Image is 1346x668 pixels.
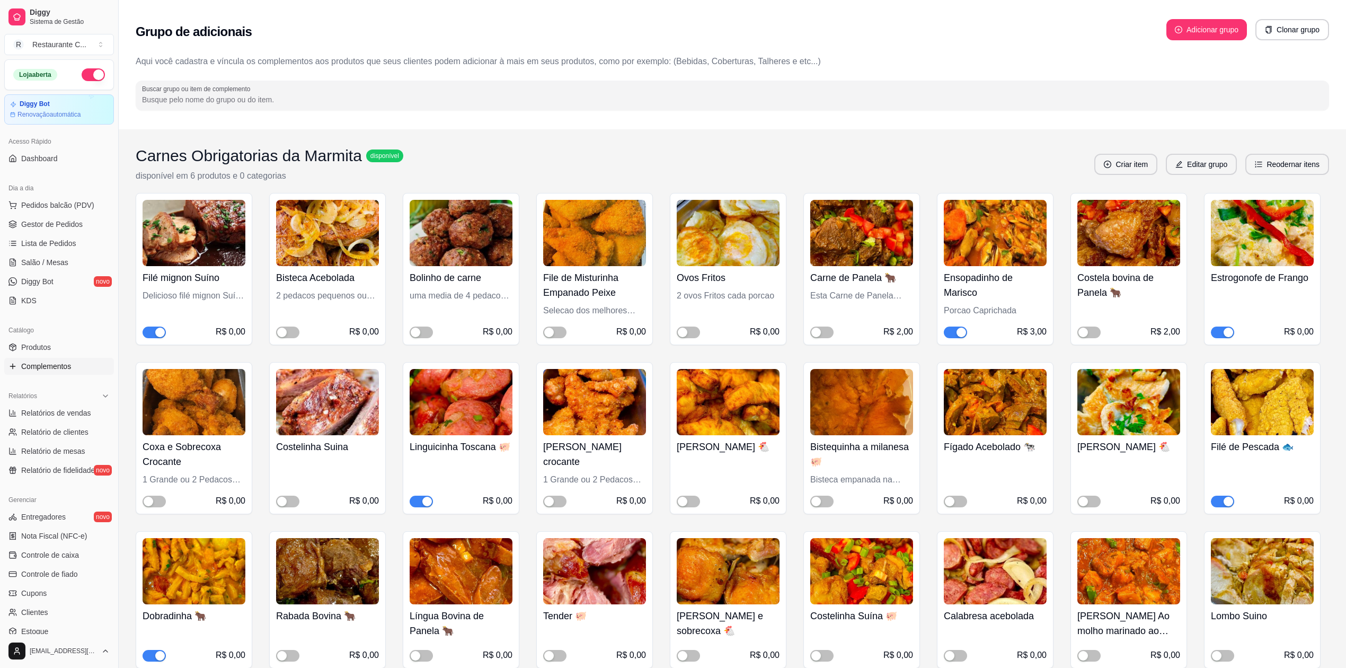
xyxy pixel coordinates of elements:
[21,361,71,372] span: Complementos
[410,270,512,285] h4: Bolinho de carne
[4,180,114,197] div: Dia a dia
[677,200,780,266] img: product-image
[543,538,646,604] img: product-image
[1211,200,1314,266] img: product-image
[810,440,913,469] h4: Bistequinha a milanesa 🐖
[4,235,114,252] a: Lista de Pedidos
[483,495,512,507] div: R$ 0,00
[1211,369,1314,435] img: product-image
[810,473,913,486] div: Bisteca empanada na Panko
[410,609,512,638] h4: Língua Bovina de Panela 🐂
[543,369,646,435] img: product-image
[677,289,780,302] div: 2 ovos Fritos cada porcao
[136,146,362,165] h3: Carnes Obrigatorias da Marmita
[810,369,913,435] img: product-image
[4,491,114,508] div: Gerenciar
[810,270,913,285] h4: Carne de Panela 🐂
[944,538,1047,604] img: product-image
[82,68,105,81] button: Alterar Status
[4,443,114,460] a: Relatório de mesas
[4,604,114,621] a: Clientes
[21,588,47,599] span: Cupons
[410,369,512,435] img: product-image
[4,547,114,564] a: Controle de caixa
[136,55,1329,68] p: Aqui você cadastra e víncula os complementos aos produtos que seus clientes podem adicionar à mai...
[677,440,780,454] h4: [PERSON_NAME] 🐔
[349,495,379,507] div: R$ 0,00
[944,304,1047,317] div: Porcao Caprichada
[21,257,68,268] span: Salão / Mesas
[1150,649,1180,662] div: R$ 0,00
[368,152,401,160] span: disponível
[4,216,114,233] a: Gestor de Pedidos
[21,626,48,637] span: Estoque
[883,326,913,338] div: R$ 2,00
[543,304,646,317] div: Selecao dos melhores peixes Empanado sem espinha melhor que o file de pescada
[4,273,114,290] a: Diggy Botnovo
[883,495,913,507] div: R$ 0,00
[20,100,50,108] article: Diggy Bot
[1077,200,1180,266] img: product-image
[543,440,646,469] h4: [PERSON_NAME] crocante
[1255,161,1262,168] span: ordered-list
[1211,270,1314,285] h4: Estrogonofe de Frango
[21,408,91,418] span: Relatórios de vendas
[142,94,1323,105] input: Buscar grupo ou item de complemento
[1017,495,1047,507] div: R$ 0,00
[616,495,646,507] div: R$ 0,00
[543,609,646,623] h4: Tender 🐖
[944,369,1047,435] img: product-image
[276,440,379,454] h4: Costelinha Suina
[143,270,245,285] h4: Filé mignon Suíno
[4,254,114,271] a: Salão / Mesas
[750,649,780,662] div: R$ 0,00
[1211,440,1314,454] h4: Filé de Pescada 🐟
[276,200,379,266] img: product-image
[216,495,245,507] div: R$ 0,00
[4,150,114,167] a: Dashboard
[4,566,114,583] a: Controle de fiado
[1077,538,1180,604] img: product-image
[4,94,114,125] a: Diggy BotRenovaçãoautomática
[276,369,379,435] img: product-image
[21,342,51,353] span: Produtos
[4,339,114,356] a: Produtos
[1166,154,1237,175] button: editEditar grupo
[21,607,48,618] span: Clientes
[21,465,95,476] span: Relatório de fidelidade
[4,638,114,664] button: [EMAIL_ADDRESS][DOMAIN_NAME]
[4,133,114,150] div: Acesso Rápido
[810,538,913,604] img: product-image
[810,289,913,302] div: Esta Carne de Panela Especial Sera cobrado 2 Reais Adicionais por porçao
[1077,609,1180,638] h4: [PERSON_NAME] Ao molho marinado ao vinho tinto 🐖
[1077,270,1180,300] h4: Costela bovina de Panela 🐂
[4,292,114,309] a: KDS
[142,84,254,93] label: Buscar grupo ou item de complemento
[410,289,512,302] div: uma media de 4 pedacos a porcao
[1077,369,1180,435] img: product-image
[143,609,245,623] h4: Dobradinha 🐂
[21,295,37,306] span: KDS
[410,538,512,604] img: product-image
[1284,495,1314,507] div: R$ 0,00
[4,528,114,544] a: Nota Fiscal (NFC-e)
[4,623,114,640] a: Estoque
[21,446,85,456] span: Relatório de mesas
[4,405,114,421] a: Relatórios de vendas
[1245,154,1329,175] button: ordered-listReodernar itens
[1017,326,1047,338] div: R$ 3,00
[17,110,81,119] article: Renovação automática
[1175,161,1183,168] span: edit
[944,440,1047,454] h4: Fígado Acebolado 🐄
[21,427,88,437] span: Relatório de clientes
[410,440,512,454] h4: Linguicinha Toscana 🐖
[750,326,780,338] div: R$ 0,00
[4,358,114,375] a: Complementos
[1150,495,1180,507] div: R$ 0,00
[883,649,913,662] div: R$ 0,00
[143,440,245,469] h4: Coxa e Sobrecoxa Crocante
[1284,326,1314,338] div: R$ 0,00
[216,649,245,662] div: R$ 0,00
[8,392,37,400] span: Relatórios
[543,270,646,300] h4: File de Misturinha Empanado Peixe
